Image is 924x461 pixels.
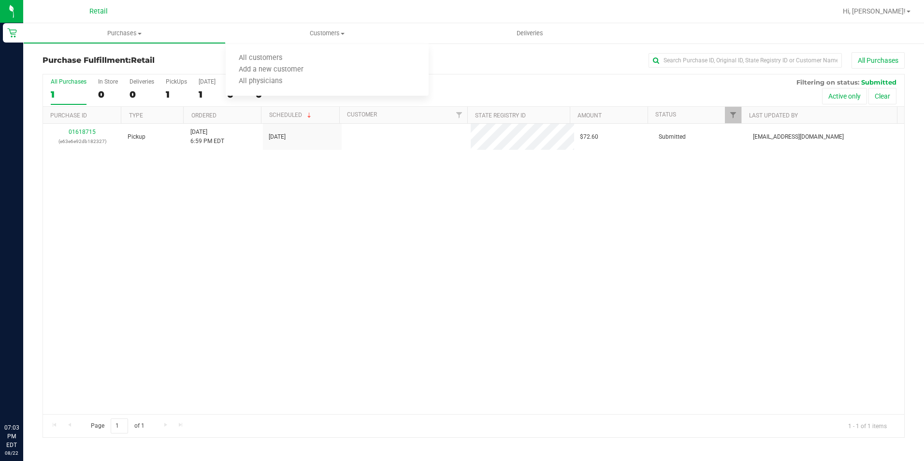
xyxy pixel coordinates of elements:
div: Deliveries [130,78,154,85]
input: 1 [111,418,128,433]
a: Last Updated By [749,112,798,119]
span: All physicians [226,77,295,86]
span: 1 - 1 of 1 items [840,418,895,433]
span: Submitted [659,132,686,142]
button: All Purchases [852,52,905,69]
div: 0 [130,89,154,100]
div: All Purchases [51,78,87,85]
span: Customers [226,29,428,38]
span: Retail [89,7,108,15]
span: Submitted [861,78,896,86]
button: Clear [868,88,896,104]
span: [EMAIL_ADDRESS][DOMAIN_NAME] [753,132,844,142]
span: Pickup [128,132,145,142]
h3: Purchase Fulfillment: [43,56,330,65]
a: Type [129,112,143,119]
div: 1 [199,89,216,100]
a: Filter [451,107,467,123]
inline-svg: Retail [7,28,17,38]
div: In Store [98,78,118,85]
div: 0 [98,89,118,100]
a: Purchase ID [50,112,87,119]
div: 1 [166,89,187,100]
a: Customer [347,111,377,118]
a: Status [655,111,676,118]
span: $72.60 [580,132,598,142]
p: 08/22 [4,449,19,457]
a: Amount [577,112,602,119]
a: Filter [725,107,741,123]
a: Ordered [191,112,217,119]
a: 01618715 [69,129,96,135]
iframe: Resource center [10,384,39,413]
a: Purchases [23,23,226,43]
button: Active only [822,88,867,104]
div: 1 [51,89,87,100]
a: Customers All customers Add a new customer All physicians [226,23,428,43]
span: [DATE] [269,132,286,142]
a: Scheduled [269,112,313,118]
div: PickUps [166,78,187,85]
span: Filtering on status: [796,78,859,86]
span: [DATE] 6:59 PM EDT [190,128,224,146]
span: Add a new customer [226,66,317,74]
span: Retail [131,56,155,65]
input: Search Purchase ID, Original ID, State Registry ID or Customer Name... [649,53,842,68]
div: [DATE] [199,78,216,85]
span: Page of 1 [83,418,152,433]
a: Deliveries [429,23,631,43]
span: All customers [226,54,295,62]
p: (e63e6e92db182327) [49,137,116,146]
span: Purchases [24,29,225,38]
span: Deliveries [504,29,556,38]
p: 07:03 PM EDT [4,423,19,449]
span: Hi, [PERSON_NAME]! [843,7,906,15]
a: State Registry ID [475,112,526,119]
